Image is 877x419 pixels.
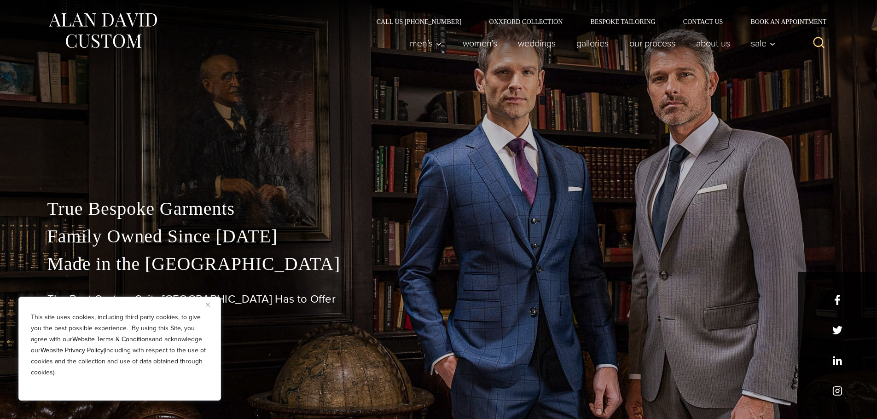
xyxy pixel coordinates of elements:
a: Website Privacy Policy [41,345,104,355]
a: Contact Us [669,18,737,25]
a: Oxxford Collection [475,18,576,25]
a: Bespoke Tailoring [576,18,669,25]
a: Book an Appointment [737,18,830,25]
a: Our Process [619,34,685,52]
span: Men’s [410,39,442,48]
img: Close [206,303,210,307]
a: weddings [507,34,566,52]
img: Alan David Custom [47,10,158,51]
p: This site uses cookies, including third party cookies, to give you the best possible experience. ... [31,312,209,378]
nav: Primary Navigation [399,34,780,52]
p: True Bespoke Garments Family Owned Since [DATE] Made in the [GEOGRAPHIC_DATA] [47,195,830,278]
button: Close [206,299,217,310]
span: Sale [751,39,776,48]
a: Women’s [452,34,507,52]
nav: Secondary Navigation [363,18,830,25]
a: Galleries [566,34,619,52]
h1: The Best Custom Suits [GEOGRAPHIC_DATA] Has to Offer [47,293,830,306]
button: View Search Form [808,32,830,54]
a: Website Terms & Conditions [72,334,152,344]
a: Call Us [PHONE_NUMBER] [363,18,476,25]
a: About Us [685,34,740,52]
